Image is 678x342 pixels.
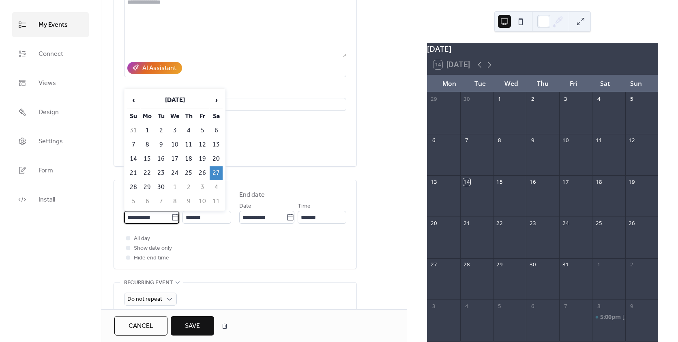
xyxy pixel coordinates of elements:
[39,106,59,119] span: Design
[39,48,63,61] span: Connect
[527,75,558,92] div: Thu
[127,294,162,305] span: Do not repeat
[134,244,172,253] span: Show date only
[12,100,89,125] a: Design
[39,164,53,177] span: Form
[182,166,195,180] td: 25
[628,302,635,310] div: 9
[562,137,569,144] div: 10
[39,193,55,206] span: Install
[196,195,209,208] td: 10
[595,220,602,227] div: 25
[463,137,470,144] div: 7
[463,302,470,310] div: 4
[496,261,503,268] div: 29
[168,138,181,151] td: 10
[141,166,154,180] td: 22
[589,75,620,92] div: Sat
[182,152,195,166] td: 18
[562,220,569,227] div: 24
[529,261,536,268] div: 30
[595,95,602,102] div: 4
[463,95,470,102] div: 30
[12,129,89,154] a: Settings
[210,195,223,208] td: 11
[154,110,167,123] th: Tu
[496,302,503,310] div: 5
[430,261,437,268] div: 27
[496,95,503,102] div: 1
[628,95,635,102] div: 5
[127,124,140,137] td: 31
[558,75,590,92] div: Fri
[168,152,181,166] td: 17
[127,62,182,74] button: AI Assistant
[12,12,89,37] a: My Events
[124,87,345,97] div: Location
[12,187,89,212] a: Install
[239,202,251,211] span: Date
[628,178,635,185] div: 19
[127,92,139,108] span: ‹
[239,190,265,200] div: End date
[465,75,496,92] div: Tue
[595,261,602,268] div: 1
[182,124,195,137] td: 4
[154,124,167,137] td: 2
[142,64,176,73] div: AI Assistant
[210,152,223,166] td: 20
[529,178,536,185] div: 16
[210,181,223,194] td: 4
[168,110,181,123] th: We
[620,75,652,92] div: Sun
[168,181,181,194] td: 1
[196,181,209,194] td: 3
[12,41,89,66] a: Connect
[529,95,536,102] div: 2
[141,110,154,123] th: Mo
[141,138,154,151] td: 8
[210,166,223,180] td: 27
[298,202,311,211] span: Time
[427,43,658,55] div: [DATE]
[430,137,437,144] div: 6
[628,261,635,268] div: 2
[127,138,140,151] td: 7
[127,181,140,194] td: 28
[196,124,209,137] td: 5
[496,220,503,227] div: 22
[210,92,222,108] span: ›
[529,220,536,227] div: 23
[496,178,503,185] div: 15
[141,91,209,109] th: [DATE]
[196,152,209,166] td: 19
[430,178,437,185] div: 13
[196,138,209,151] td: 12
[496,137,503,144] div: 8
[185,321,200,331] span: Save
[529,137,536,144] div: 9
[210,110,223,123] th: Sa
[124,278,173,288] span: Recurring event
[127,110,140,123] th: Su
[154,166,167,180] td: 23
[141,124,154,137] td: 1
[210,138,223,151] td: 13
[114,316,167,336] button: Cancel
[182,195,195,208] td: 9
[134,253,169,263] span: Hide end time
[430,302,437,310] div: 3
[182,110,195,123] th: Th
[562,178,569,185] div: 17
[127,166,140,180] td: 21
[463,178,470,185] div: 14
[127,152,140,166] td: 14
[129,321,153,331] span: Cancel
[168,124,181,137] td: 3
[463,220,470,227] div: 21
[600,313,622,321] span: 5:00pm
[562,302,569,310] div: 7
[127,195,140,208] td: 5
[39,19,68,32] span: My Events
